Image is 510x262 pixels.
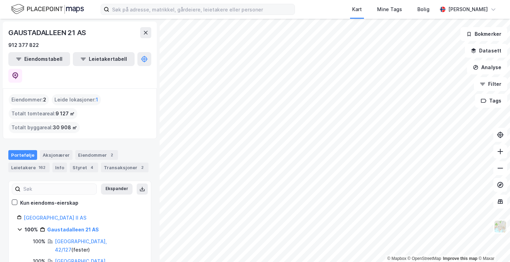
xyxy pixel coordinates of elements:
[33,237,45,246] div: 100%
[475,229,510,262] iframe: Chat Widget
[8,163,50,172] div: Leietakere
[11,3,84,15] img: logo.f888ab2527a4732fd821a326f86c7f29.svg
[8,150,37,160] div: Portefølje
[101,163,148,172] div: Transaksjoner
[20,199,78,207] div: Kun eiendoms-eierskap
[494,220,507,233] img: Z
[8,41,39,49] div: 912 377 822
[139,164,146,171] div: 2
[475,229,510,262] div: Kontrollprogram for chat
[9,108,77,119] div: Totalt tomteareal :
[448,5,488,14] div: [PERSON_NAME]
[53,123,77,132] span: 30 908 ㎡
[101,183,133,195] button: Ekspander
[408,256,441,261] a: OpenStreetMap
[73,52,135,66] button: Leietakertabell
[8,27,87,38] div: GAUSTADALLEEN 21 AS
[377,5,402,14] div: Mine Tags
[37,164,47,171] div: 162
[75,150,118,160] div: Eiendommer
[40,150,73,160] div: Aksjonærer
[88,164,95,171] div: 4
[475,94,507,108] button: Tags
[24,215,86,221] a: [GEOGRAPHIC_DATA] II AS
[474,77,507,91] button: Filter
[417,5,430,14] div: Bolig
[47,227,99,232] a: Gaustadalleen 21 AS
[96,96,98,104] span: 1
[109,4,295,15] input: Søk på adresse, matrikkel, gårdeiere, leietakere eller personer
[52,163,67,172] div: Info
[108,152,115,158] div: 2
[20,184,96,194] input: Søk
[43,96,46,104] span: 2
[460,27,507,41] button: Bokmerker
[55,237,143,254] div: ( fester )
[9,94,49,105] div: Eiendommer :
[467,60,507,74] button: Analyse
[25,226,38,234] div: 100%
[52,94,101,105] div: Leide lokasjoner :
[9,122,80,133] div: Totalt byggareal :
[387,256,406,261] a: Mapbox
[56,109,75,118] span: 9 127 ㎡
[352,5,362,14] div: Kart
[70,163,98,172] div: Styret
[8,52,70,66] button: Eiendomstabell
[55,238,107,253] a: [GEOGRAPHIC_DATA], 42/127
[465,44,507,58] button: Datasett
[443,256,477,261] a: Improve this map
